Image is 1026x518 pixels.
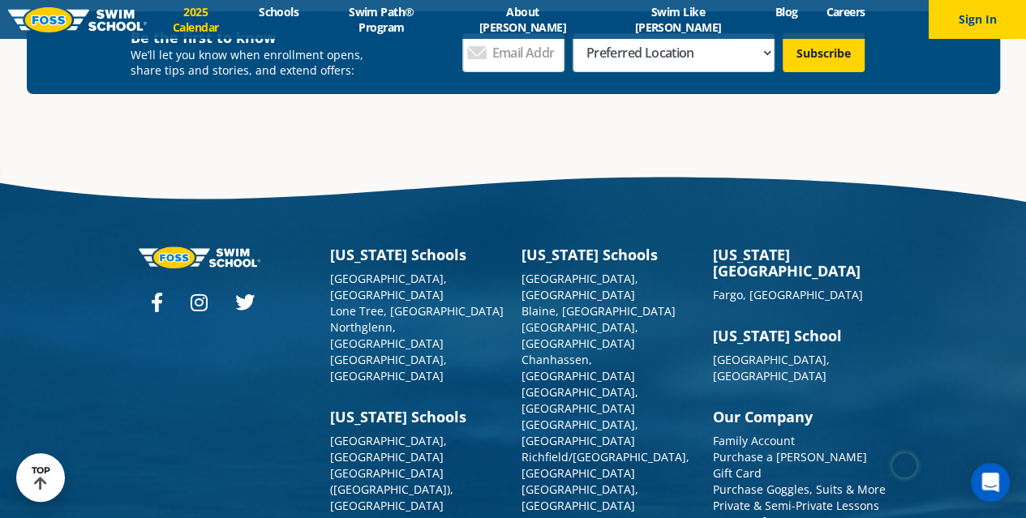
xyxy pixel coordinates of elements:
[522,384,638,416] a: [GEOGRAPHIC_DATA], [GEOGRAPHIC_DATA]
[245,4,313,19] a: Schools
[330,352,447,383] a: [GEOGRAPHIC_DATA], [GEOGRAPHIC_DATA]
[330,319,444,351] a: Northglenn, [GEOGRAPHIC_DATA]
[147,4,245,35] a: 2025 Calendar
[713,352,830,383] a: [GEOGRAPHIC_DATA], [GEOGRAPHIC_DATA]
[131,47,375,78] p: We’ll let you know when enrollment opens, share tips and stories, and extend offers:
[522,352,635,383] a: Chanhassen, [GEOGRAPHIC_DATA]
[713,449,867,481] a: Purchase a [PERSON_NAME] Gift Card
[713,287,863,302] a: Fargo, [GEOGRAPHIC_DATA]
[522,482,638,513] a: [GEOGRAPHIC_DATA], [GEOGRAPHIC_DATA]
[8,7,147,32] img: FOSS Swim School Logo
[522,271,638,302] a: [GEOGRAPHIC_DATA], [GEOGRAPHIC_DATA]
[330,433,447,464] a: [GEOGRAPHIC_DATA], [GEOGRAPHIC_DATA]
[713,327,888,344] h3: [US_STATE] School
[139,246,260,268] img: Foss-logo-horizontal-white.svg
[32,465,50,490] div: TOP
[313,4,450,35] a: Swim Path® Program
[713,246,888,279] h3: [US_STATE][GEOGRAPHIC_DATA]
[462,33,565,72] input: Email Address
[522,303,676,319] a: Blaine, [GEOGRAPHIC_DATA]
[713,482,886,497] a: Purchase Goggles, Suits & More
[812,4,879,19] a: Careers
[713,433,795,448] a: Family Account
[713,498,879,513] a: Private & Semi-Private Lessons
[330,246,505,263] h3: [US_STATE] Schools
[783,33,865,72] input: Subscribe
[330,409,505,425] h3: [US_STATE] Schools
[761,4,812,19] a: Blog
[713,409,888,425] h3: Our Company
[522,246,697,263] h3: [US_STATE] Schools
[595,4,761,35] a: Swim Like [PERSON_NAME]
[522,417,638,448] a: [GEOGRAPHIC_DATA], [GEOGRAPHIC_DATA]
[522,449,689,481] a: Richfield/[GEOGRAPHIC_DATA], [GEOGRAPHIC_DATA]
[450,4,595,35] a: About [PERSON_NAME]
[330,271,447,302] a: [GEOGRAPHIC_DATA], [GEOGRAPHIC_DATA]
[330,303,504,319] a: Lone Tree, [GEOGRAPHIC_DATA]
[330,465,453,513] a: [GEOGRAPHIC_DATA] ([GEOGRAPHIC_DATA]), [GEOGRAPHIC_DATA]
[971,463,1010,502] div: Open Intercom Messenger
[522,319,638,351] a: [GEOGRAPHIC_DATA], [GEOGRAPHIC_DATA]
